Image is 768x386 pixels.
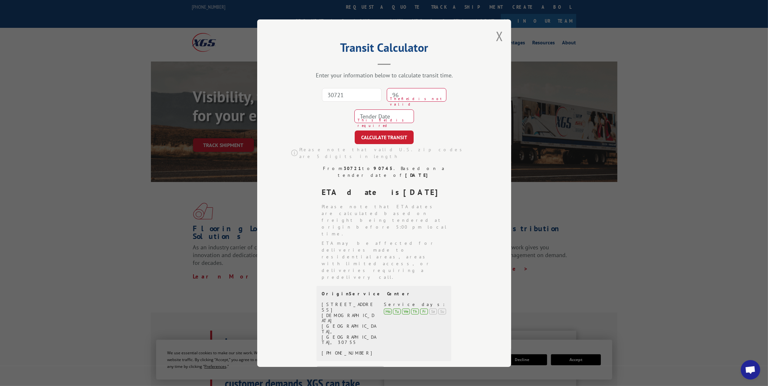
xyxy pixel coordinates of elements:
input: Tender Date [354,109,414,123]
div: Enter your information below to calculate transit time. [290,72,479,79]
strong: [DATE] [403,187,443,197]
div: Service days: [384,302,446,307]
span: The field is not valid [390,96,446,107]
li: Please note that ETA dates are calculated based on freight being tendered at origin before 5:00 p... [322,203,452,237]
input: Origin Zip [322,88,382,102]
div: Su [438,308,446,314]
div: Th [411,308,419,314]
div: From to . Based on a tender date of [316,165,452,179]
div: Fr [420,308,428,314]
div: Origin Service Center [322,291,446,297]
strong: 30721 [344,165,362,171]
div: [STREET_ADDRESS][DEMOGRAPHIC_DATA] [322,302,376,324]
strong: [DATE] [405,172,430,178]
div: Open chat [741,360,760,380]
button: Close modal [496,28,503,45]
div: ETA date is [322,187,452,198]
strong: 90745 [373,165,394,171]
button: CALCULATE TRANSIT [355,131,414,144]
span: This field is required [358,118,414,128]
input: Dest. Zip [387,88,446,102]
div: [GEOGRAPHIC_DATA], [GEOGRAPHIC_DATA], 30755 [322,324,376,345]
div: We [402,308,410,314]
h2: Transit Calculator [290,43,479,55]
div: Tu [393,308,401,314]
img: svg%3E [291,146,298,160]
li: ETA may be affected for deliveries made to residential areas, areas with limited access, or deliv... [322,240,452,281]
div: Sa [429,308,437,314]
span: Please note that valid U.S. zip codes are 5 digits in length [299,146,477,160]
div: Mo [384,308,392,314]
div: [PHONE_NUMBER] [322,350,376,356]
